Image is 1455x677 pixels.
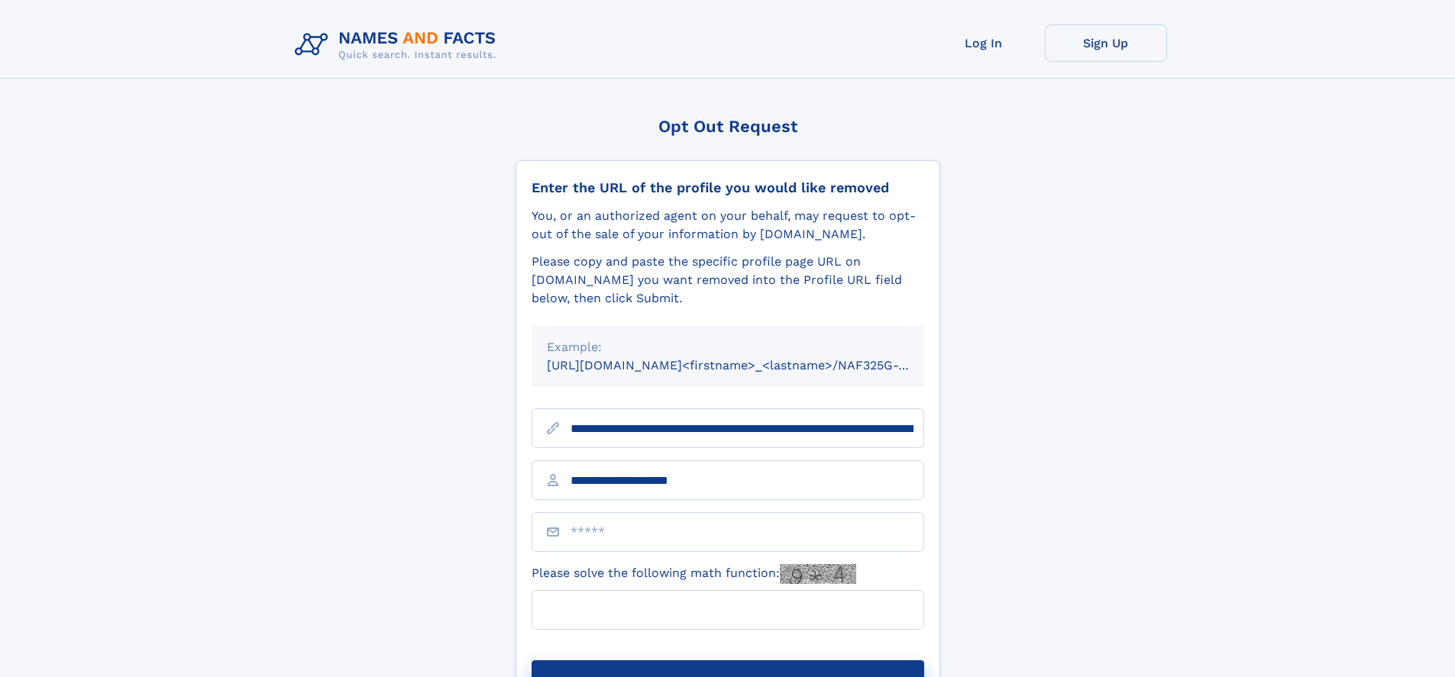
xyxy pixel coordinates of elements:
[532,207,924,243] div: You, or an authorized agent on your behalf, may request to opt-out of the sale of your informatio...
[532,253,924,308] div: Please copy and paste the specific profile page URL on [DOMAIN_NAME] you want removed into the Pr...
[547,338,909,356] div: Example:
[532,564,856,584] label: Please solve the following math function:
[1045,24,1167,62] a: Sign Up
[547,358,953,372] small: [URL][DOMAIN_NAME]<firstname>_<lastname>/NAF325G-xxxxxxxx
[532,179,924,196] div: Enter the URL of the profile you would like removed
[289,24,509,66] img: Logo Names and Facts
[516,117,940,136] div: Opt Out Request
[923,24,1045,62] a: Log In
